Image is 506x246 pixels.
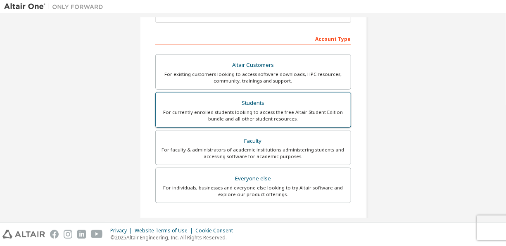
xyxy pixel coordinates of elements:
[155,32,351,45] div: Account Type
[161,59,346,71] div: Altair Customers
[91,230,103,239] img: youtube.svg
[155,215,351,229] div: Your Profile
[64,230,72,239] img: instagram.svg
[161,109,346,122] div: For currently enrolled students looking to access the free Altair Student Edition bundle and all ...
[161,147,346,160] div: For faculty & administrators of academic institutions administering students and accessing softwa...
[110,234,238,241] p: © 2025 Altair Engineering, Inc. All Rights Reserved.
[161,184,346,198] div: For individuals, businesses and everyone else looking to try Altair software and explore our prod...
[161,97,346,109] div: Students
[135,227,195,234] div: Website Terms of Use
[50,230,59,239] img: facebook.svg
[2,230,45,239] img: altair_logo.svg
[4,2,107,11] img: Altair One
[110,227,135,234] div: Privacy
[161,135,346,147] div: Faculty
[77,230,86,239] img: linkedin.svg
[161,71,346,84] div: For existing customers looking to access software downloads, HPC resources, community, trainings ...
[195,227,238,234] div: Cookie Consent
[161,173,346,184] div: Everyone else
